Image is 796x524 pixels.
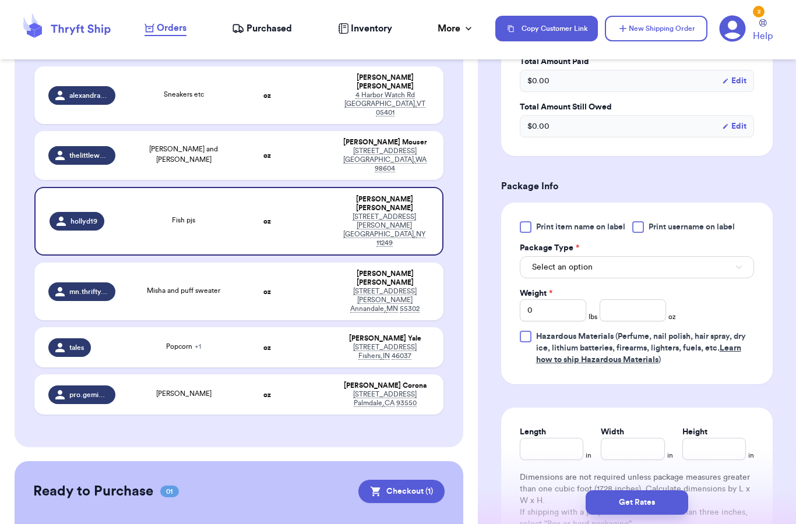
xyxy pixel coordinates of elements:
h2: Ready to Purchase [33,482,153,501]
a: Purchased [232,22,292,36]
span: tales [69,343,84,352]
button: New Shipping Order [605,16,707,41]
a: Help [753,19,773,43]
span: Inventory [351,22,392,36]
div: [PERSON_NAME] Mouser [340,138,429,147]
span: Hazardous Materials [536,332,614,341]
span: 01 [160,486,179,497]
label: Weight [520,288,552,299]
span: pro.gemini23 [69,390,108,399]
span: Fish pjs [172,217,195,224]
span: lbs [589,312,597,321]
span: Purchased [246,22,292,36]
span: alexandranicaz [69,91,108,100]
span: thelittlewardrobethrift [69,151,108,160]
a: Inventory [338,22,392,36]
span: in [748,451,754,460]
button: Edit [722,75,746,87]
button: Get Rates [586,490,688,515]
button: Edit [722,121,746,132]
span: Sneakers etc [164,91,204,98]
div: More [438,22,474,36]
div: [PERSON_NAME] [PERSON_NAME] [340,195,428,213]
span: Popcorn [166,343,201,350]
div: 2 [753,6,765,17]
span: Orders [157,21,186,35]
strong: oz [263,92,271,99]
label: Height [682,426,707,438]
button: Checkout (1) [358,480,445,503]
strong: oz [263,344,271,351]
span: (Perfume, nail polish, hair spray, dry ice, lithium batteries, firearms, lighters, fuels, etc. ) [536,332,746,364]
div: [PERSON_NAME] [PERSON_NAME] [340,270,429,287]
button: Select an option [520,256,754,278]
label: Package Type [520,242,579,254]
span: hollyd19 [71,217,97,226]
span: $ 0.00 [527,121,550,132]
span: oz [668,312,676,321]
a: 2 [719,15,746,42]
strong: oz [263,218,271,225]
a: Orders [145,21,186,36]
span: Select an option [532,261,593,273]
label: Total Amount Still Owed [520,101,754,113]
span: mn.thrifty.mama [69,287,108,296]
label: Length [520,426,546,438]
span: Help [753,29,773,43]
span: + 1 [195,343,201,350]
span: in [586,451,591,460]
strong: oz [263,288,271,295]
span: Print item name on label [536,221,625,233]
button: Copy Customer Link [495,16,598,41]
span: $ 0.00 [527,75,550,87]
div: [PERSON_NAME] [PERSON_NAME] [340,73,429,91]
span: [PERSON_NAME] [156,390,212,397]
h3: Package Info [501,179,773,193]
strong: oz [263,391,271,398]
label: Total Amount Paid [520,56,754,68]
strong: oz [263,152,271,159]
span: Misha and puff sweater [147,287,220,294]
div: [PERSON_NAME] Corona [340,381,429,390]
span: in [667,451,673,460]
div: [PERSON_NAME] Yale [340,334,429,343]
span: [PERSON_NAME] and [PERSON_NAME] [149,146,218,163]
label: Width [601,426,624,438]
span: Print username on label [649,221,735,233]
